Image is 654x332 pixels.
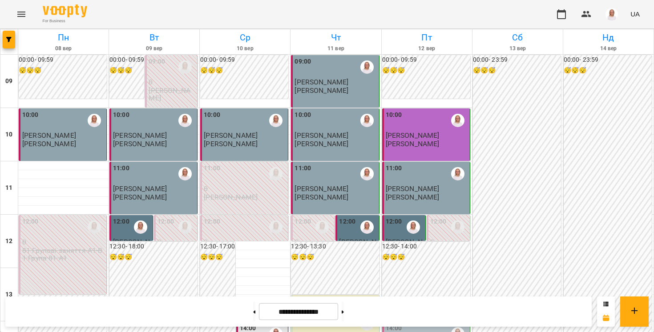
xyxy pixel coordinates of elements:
[382,55,470,65] h6: 00:00 - 09:59
[22,131,76,140] span: [PERSON_NAME]
[295,164,311,173] label: 11:00
[451,114,464,127] img: Анастасія
[407,220,420,234] img: Анастасія
[200,66,288,76] h6: 😴😴😴
[630,9,640,19] span: UA
[109,242,198,252] h6: 12:30 - 18:00
[360,114,374,127] div: Анастасія
[204,110,220,120] label: 10:00
[295,87,348,94] p: [PERSON_NAME]
[360,220,374,234] img: Анастасія
[386,238,423,254] span: [PERSON_NAME]
[386,184,440,193] span: [PERSON_NAME]
[627,6,643,22] button: UA
[178,167,192,180] div: Анастасія
[295,110,311,120] label: 10:00
[19,55,107,65] h6: 00:00 - 09:59
[20,31,107,44] h6: Пн
[22,247,105,262] p: 81 Групові заняття A1-B1 Група 81 A1
[178,114,192,127] img: Анастасія
[149,87,195,102] p: [PERSON_NAME]
[339,217,355,227] label: 12:00
[204,185,286,192] p: 0
[291,252,379,262] h6: 😴😴😴
[383,31,471,44] h6: Пт
[19,66,107,76] h6: 😴😴😴
[110,44,198,53] h6: 09 вер
[382,252,470,262] h6: 😴😴😴
[22,217,39,227] label: 12:00
[22,140,76,148] p: [PERSON_NAME]
[149,78,195,86] p: 0
[295,140,348,148] p: [PERSON_NAME]
[109,55,144,65] h6: 00:00 - 09:59
[295,131,348,140] span: [PERSON_NAME]
[204,238,286,246] p: 0
[113,140,167,148] p: [PERSON_NAME]
[565,31,652,44] h6: Нд
[295,193,348,201] p: [PERSON_NAME]
[295,57,311,67] label: 09:00
[565,44,652,53] h6: 14 вер
[386,131,440,140] span: [PERSON_NAME]
[291,242,379,252] h6: 12:30 - 13:30
[5,290,12,300] h6: 13
[178,220,192,234] img: Анастасія
[20,44,107,53] h6: 08 вер
[5,76,12,86] h6: 09
[473,66,561,76] h6: 😴😴😴
[386,140,440,148] p: [PERSON_NAME]
[201,44,289,53] h6: 10 вер
[269,114,283,127] div: Анастасія
[473,55,561,65] h6: 00:00 - 23:59
[269,167,283,180] img: Анастасія
[157,217,174,227] label: 12:00
[386,164,402,173] label: 11:00
[88,114,101,127] img: Анастасія
[149,57,165,67] label: 09:00
[43,4,87,17] img: Voopty Logo
[200,55,288,65] h6: 00:00 - 09:59
[22,110,39,120] label: 10:00
[269,220,283,234] img: Анастасія
[113,131,167,140] span: [PERSON_NAME]
[606,8,618,20] img: 7b3448e7bfbed3bd7cdba0ed84700e25.png
[201,31,289,44] h6: Ср
[43,18,87,24] span: For Business
[178,60,192,74] img: Анастасія
[430,238,468,246] p: 0
[113,110,129,120] label: 10:00
[22,238,105,246] p: 0
[204,164,220,173] label: 11:00
[204,131,258,140] span: [PERSON_NAME]
[382,66,470,76] h6: 😴😴😴
[451,220,464,234] img: Анастасія
[451,167,464,180] img: Анастасія
[474,31,561,44] h6: Сб
[295,238,332,246] p: 0
[200,252,235,262] h6: 😴😴😴
[5,183,12,193] h6: 11
[292,31,379,44] h6: Чт
[204,140,258,148] p: [PERSON_NAME]
[11,4,32,25] button: Menu
[134,220,147,234] img: Анастасія
[360,167,374,180] img: Анастасія
[295,184,348,193] span: [PERSON_NAME]
[474,44,561,53] h6: 13 вер
[113,164,129,173] label: 11:00
[204,193,258,201] p: [PERSON_NAME]
[88,220,101,234] img: Анастасія
[295,78,348,86] span: [PERSON_NAME]
[110,31,198,44] h6: Вт
[382,242,470,252] h6: 12:30 - 14:00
